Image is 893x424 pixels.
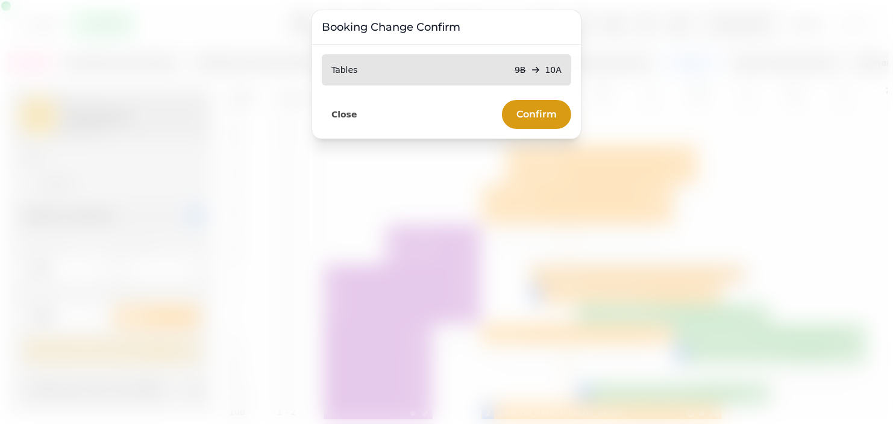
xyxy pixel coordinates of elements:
[516,110,557,119] span: Confirm
[331,64,358,76] p: Tables
[545,64,562,76] p: 10A
[322,107,367,122] button: Close
[502,100,571,129] button: Confirm
[515,64,526,76] p: 9B
[322,20,571,34] h3: Booking Change Confirm
[331,110,357,119] span: Close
